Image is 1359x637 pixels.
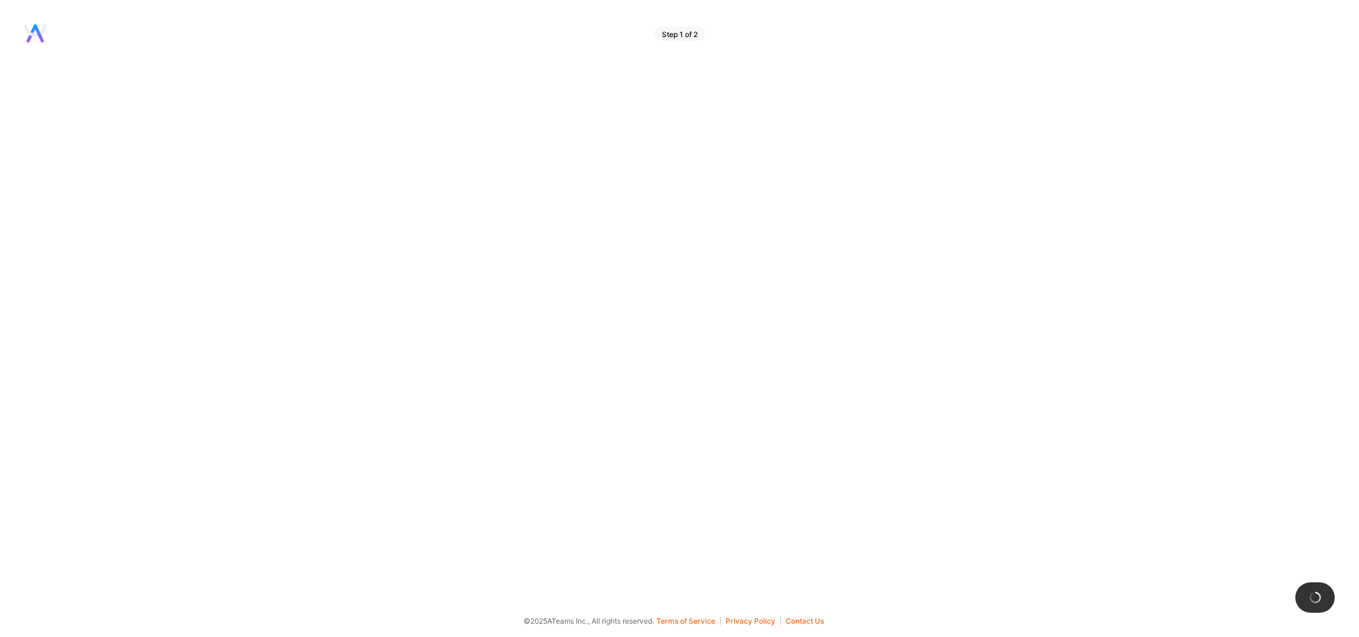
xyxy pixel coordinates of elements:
img: loading [1307,590,1323,605]
button: Terms of Service [656,617,721,625]
span: © 2025 ATeams Inc., All rights reserved. [524,615,654,627]
div: Step 1 of 2 [655,26,705,41]
button: Privacy Policy [726,617,781,625]
button: Contact Us [786,617,824,625]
